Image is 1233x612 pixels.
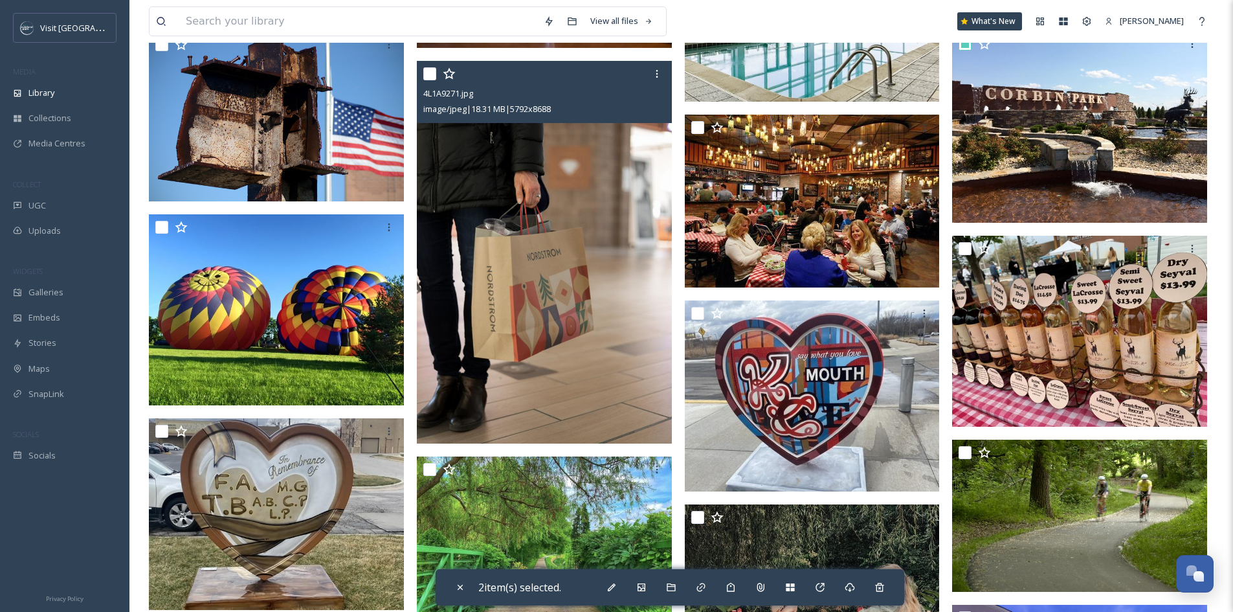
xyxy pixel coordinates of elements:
img: FM11.jpg [952,236,1207,427]
img: Filling the Balloons for Lift Off.jpg [149,214,404,406]
a: What's New [957,12,1022,30]
span: [PERSON_NAME] [1120,15,1184,27]
span: UGC [28,199,46,212]
span: Socials [28,449,56,462]
img: bike_trail.jpg [952,440,1207,592]
span: COLLECT [13,179,41,189]
span: MEDIA [13,67,36,76]
span: Stories [28,337,56,349]
span: Library [28,87,54,99]
button: Open Chat [1176,555,1214,593]
span: WIDGETS [13,266,43,276]
span: Galleries [28,286,63,299]
span: SOCIALS [13,429,39,439]
img: 9-11 Memorial Ground Zero Artifact.png [149,31,404,201]
span: SnapLink [28,388,64,400]
span: image/jpeg | 18.31 MB | 5792 x 8688 [423,103,551,115]
img: courtyard_1_thumb.jpg [952,31,1207,223]
span: 2 item(s) selected. [478,580,561,595]
img: 4L1A9271.jpg [417,61,672,444]
a: View all files [584,8,660,34]
span: Collections [28,112,71,124]
span: Visit [GEOGRAPHIC_DATA] [40,21,140,34]
img: takeabiteoutofkc5.jpg [685,300,940,492]
span: Embeds [28,312,60,324]
span: Media Centres [28,137,85,150]
a: [PERSON_NAME] [1098,8,1190,34]
input: Search your library [179,7,537,36]
span: 4L1A9271.jpg [423,87,473,99]
img: c3es6xdrejuflcaqpovn.png [21,21,34,34]
img: Grimaldi's at Prairiefire.jpg [685,115,940,288]
a: Privacy Policy [46,590,83,606]
span: Maps [28,363,50,375]
span: Privacy Policy [46,595,83,603]
span: Uploads [28,225,61,237]
img: ourheartstotheirs2.jpg [149,418,404,610]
